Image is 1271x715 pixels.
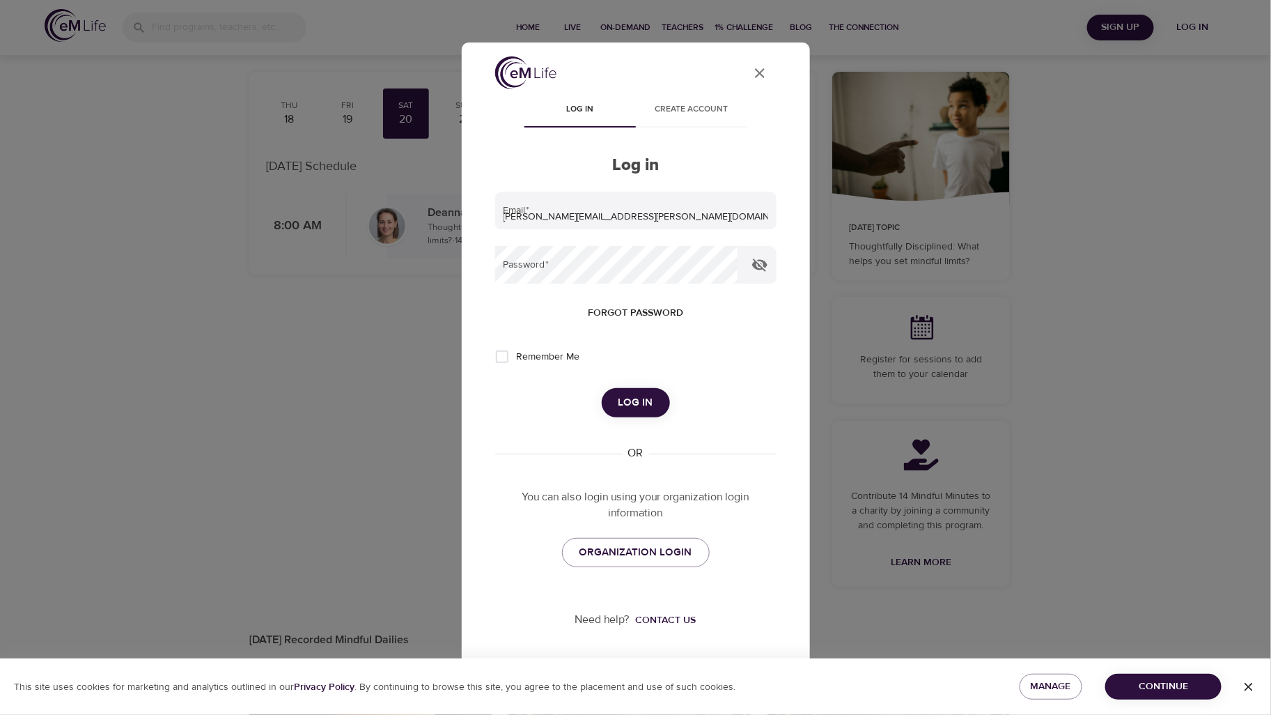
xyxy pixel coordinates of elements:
p: Need help? [575,612,630,628]
div: OR [623,445,649,461]
img: logo [495,56,556,89]
h2: Log in [495,155,777,176]
div: disabled tabs example [495,94,777,128]
a: ORGANIZATION LOGIN [562,538,710,567]
span: ORGANIZATION LOGIN [579,544,692,562]
button: Forgot password [582,300,689,326]
span: Remember Me [517,350,580,364]
span: Manage [1031,678,1071,695]
span: Continue [1116,678,1210,695]
span: Forgot password [588,305,683,322]
span: Create account [644,102,739,117]
span: Log in [533,102,627,117]
button: close [743,56,777,90]
p: You can also login using your organization login information [495,489,777,521]
a: Contact us [630,613,696,627]
span: Log in [618,394,653,412]
div: Contact us [636,613,696,627]
button: Log in [602,388,670,417]
b: Privacy Policy [294,681,354,693]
